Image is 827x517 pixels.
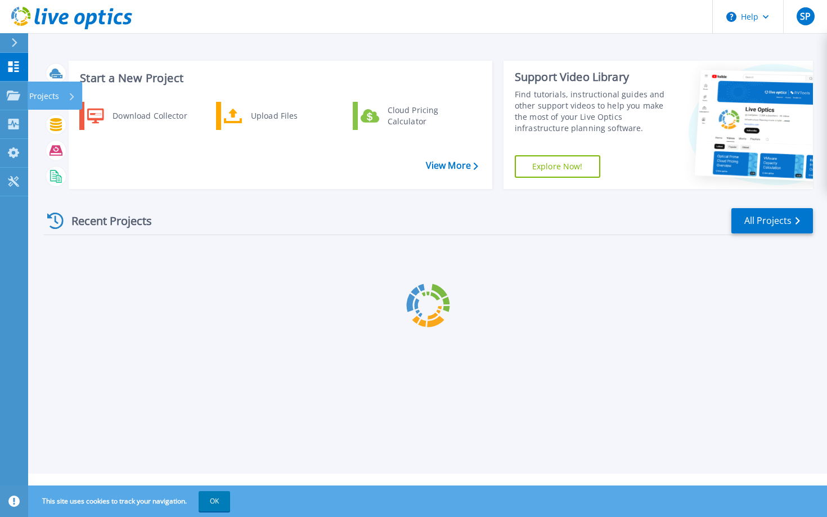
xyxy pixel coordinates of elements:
a: View More [426,160,478,171]
div: Cloud Pricing Calculator [382,105,465,127]
a: Explore Now! [515,155,600,178]
div: Find tutorials, instructional guides and other support videos to help you make the most of your L... [515,89,669,134]
span: This site uses cookies to track your navigation. [31,491,230,511]
a: Cloud Pricing Calculator [353,102,468,130]
p: Projects [29,82,59,111]
a: Upload Files [216,102,331,130]
a: All Projects [731,208,813,233]
div: Download Collector [107,105,192,127]
button: OK [199,491,230,511]
span: SP [800,12,811,21]
h3: Start a New Project [80,72,478,84]
div: Support Video Library [515,70,669,84]
div: Upload Files [245,105,329,127]
a: Download Collector [79,102,195,130]
div: Recent Projects [43,207,167,235]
